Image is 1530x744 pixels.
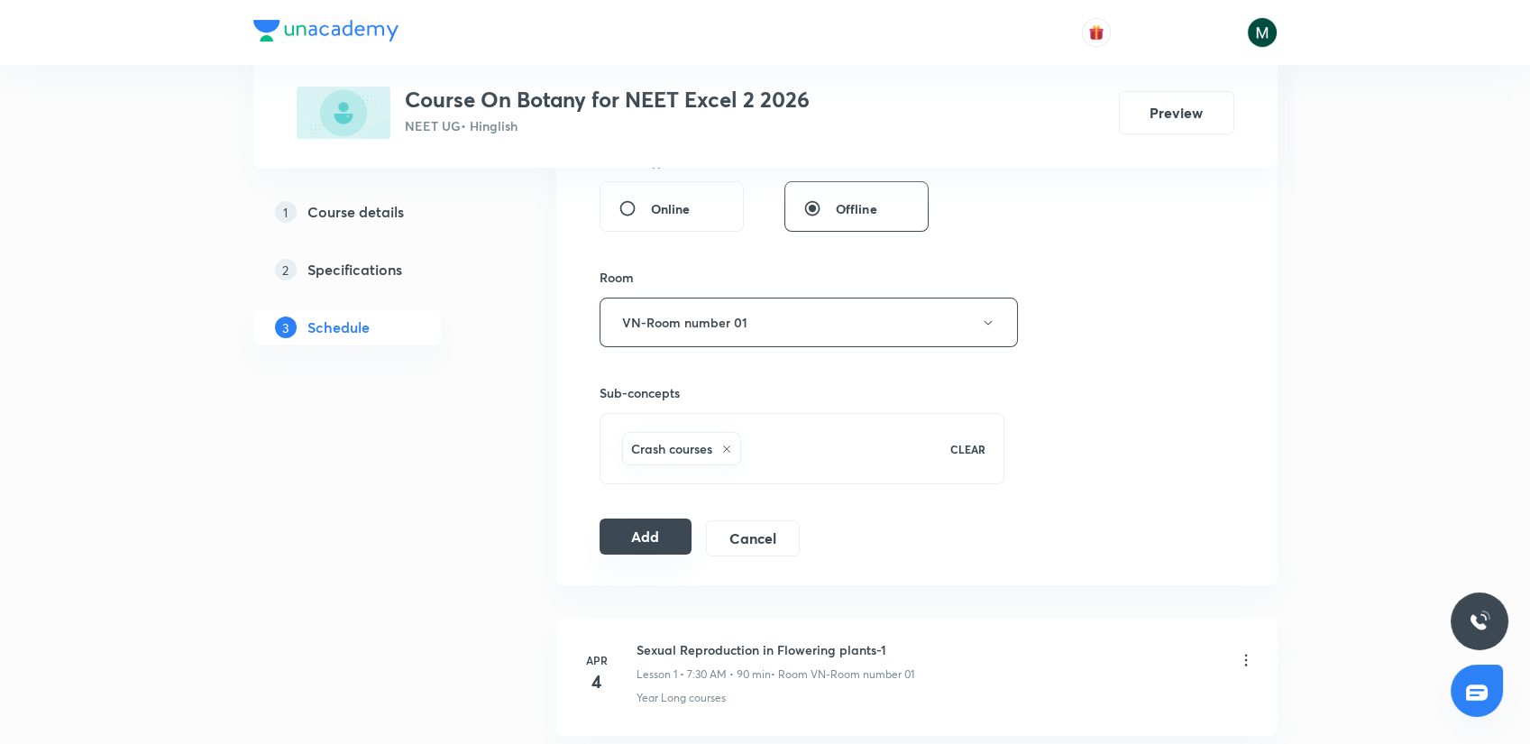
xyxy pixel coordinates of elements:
p: CLEAR [950,441,985,457]
a: Company Logo [253,20,399,46]
h6: Apr [579,652,615,668]
p: 1 [275,201,297,223]
h6: Crash courses [631,439,712,458]
span: Offline [836,199,877,218]
h3: Course On Botany for NEET Excel 2 2026 [405,87,810,113]
h5: Course details [307,201,404,223]
button: Cancel [706,520,799,556]
h6: Sub-concepts [600,383,1005,402]
img: avatar [1088,24,1104,41]
button: avatar [1082,18,1111,47]
img: Company Logo [253,20,399,41]
h6: Sexual Reproduction in Flowering plants-1 [637,640,914,659]
h4: 4 [579,668,615,695]
button: Add [600,519,692,555]
span: Online [651,199,691,218]
p: NEET UG • Hinglish [405,116,810,135]
img: ttu [1469,611,1490,632]
h5: Schedule [307,317,370,338]
p: • Room VN-Room number 01 [771,666,914,683]
button: Preview [1119,91,1234,134]
p: Year Long courses [637,690,726,706]
img: Milind Shahare [1247,17,1278,48]
h6: Room [600,268,634,287]
p: Lesson 1 • 7:30 AM • 90 min [637,666,771,683]
img: FFC2E1DA-93F2-46A9-BB49-7EE87B034DB1_plus.png [297,87,390,139]
a: 1Course details [253,194,499,230]
h5: Specifications [307,259,402,280]
button: VN-Room number 01 [600,298,1018,347]
p: 2 [275,259,297,280]
p: 3 [275,317,297,338]
a: 2Specifications [253,252,499,288]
